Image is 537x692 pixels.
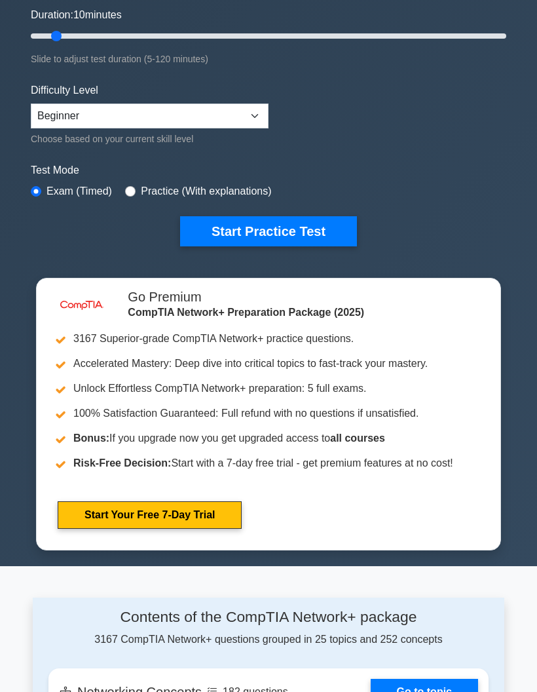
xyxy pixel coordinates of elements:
[141,184,271,200] label: Practice (With explanations)
[48,609,489,626] h4: Contents of the CompTIA Network+ package
[31,52,506,67] div: Slide to adjust test duration (5-120 minutes)
[180,217,357,247] button: Start Practice Test
[58,502,242,529] a: Start Your Free 7-Day Trial
[31,83,98,99] label: Difficulty Level
[31,132,268,147] div: Choose based on your current skill level
[48,609,489,647] div: 3167 CompTIA Network+ questions grouped in 25 topics and 252 concepts
[31,163,506,179] label: Test Mode
[73,10,85,21] span: 10
[46,184,112,200] label: Exam (Timed)
[31,8,122,24] label: Duration: minutes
